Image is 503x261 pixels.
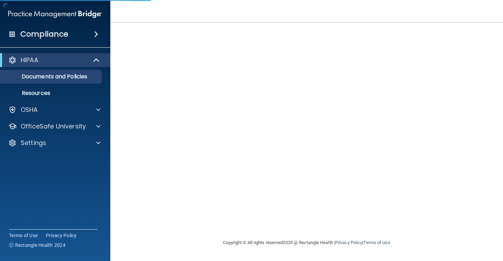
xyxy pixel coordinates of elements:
p: Settings [21,139,46,147]
a: Privacy Policy [335,240,362,245]
p: HIPAA [21,56,38,64]
p: Documents and Policies [4,73,99,80]
a: Settings [8,139,100,147]
a: Terms of Use [9,232,38,239]
h4: Compliance [20,29,68,39]
p: Resources [4,90,99,97]
a: Terms of Use [363,240,390,245]
a: HIPAA [8,56,100,64]
a: OfficeSafe University [8,122,100,130]
p: OSHA [21,106,38,114]
p: OfficeSafe University [21,122,86,130]
a: Privacy Policy [46,232,77,239]
div: Copyright © All rights reserved 2025 @ Rectangle Health | | [181,232,433,254]
span: Ⓒ Rectangle Health 2024 [9,242,66,249]
img: PMB logo [8,7,102,21]
a: OSHA [8,106,100,114]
